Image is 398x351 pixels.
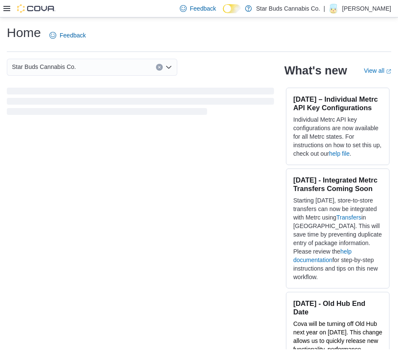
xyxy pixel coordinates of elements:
p: | [323,3,325,14]
span: Star Buds Cannabis Co. [12,62,76,72]
h3: [DATE] – Individual Metrc API Key Configurations [293,95,382,112]
a: help file [329,150,349,157]
p: Starting [DATE], store-to-store transfers can now be integrated with Metrc using in [GEOGRAPHIC_D... [293,196,382,281]
button: Clear input [156,64,163,71]
img: Cova [17,4,55,13]
a: Feedback [46,27,89,44]
span: Feedback [60,31,86,40]
h3: [DATE] - Old Hub End Date [293,299,382,316]
p: Individual Metrc API key configurations are now available for all Metrc states. For instructions ... [293,115,382,158]
a: View allExternal link [364,67,391,74]
p: Star Buds Cannabis Co. [256,3,320,14]
p: [PERSON_NAME] [342,3,391,14]
h2: What's new [284,64,347,77]
svg: External link [386,69,391,74]
h1: Home [7,24,41,41]
input: Dark Mode [223,4,241,13]
button: Open list of options [165,64,172,71]
h3: [DATE] - Integrated Metrc Transfers Coming Soon [293,176,382,193]
div: Daniel Swadron [329,3,339,14]
a: Transfers [336,214,361,221]
span: Loading [7,89,274,117]
span: Feedback [190,4,216,13]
